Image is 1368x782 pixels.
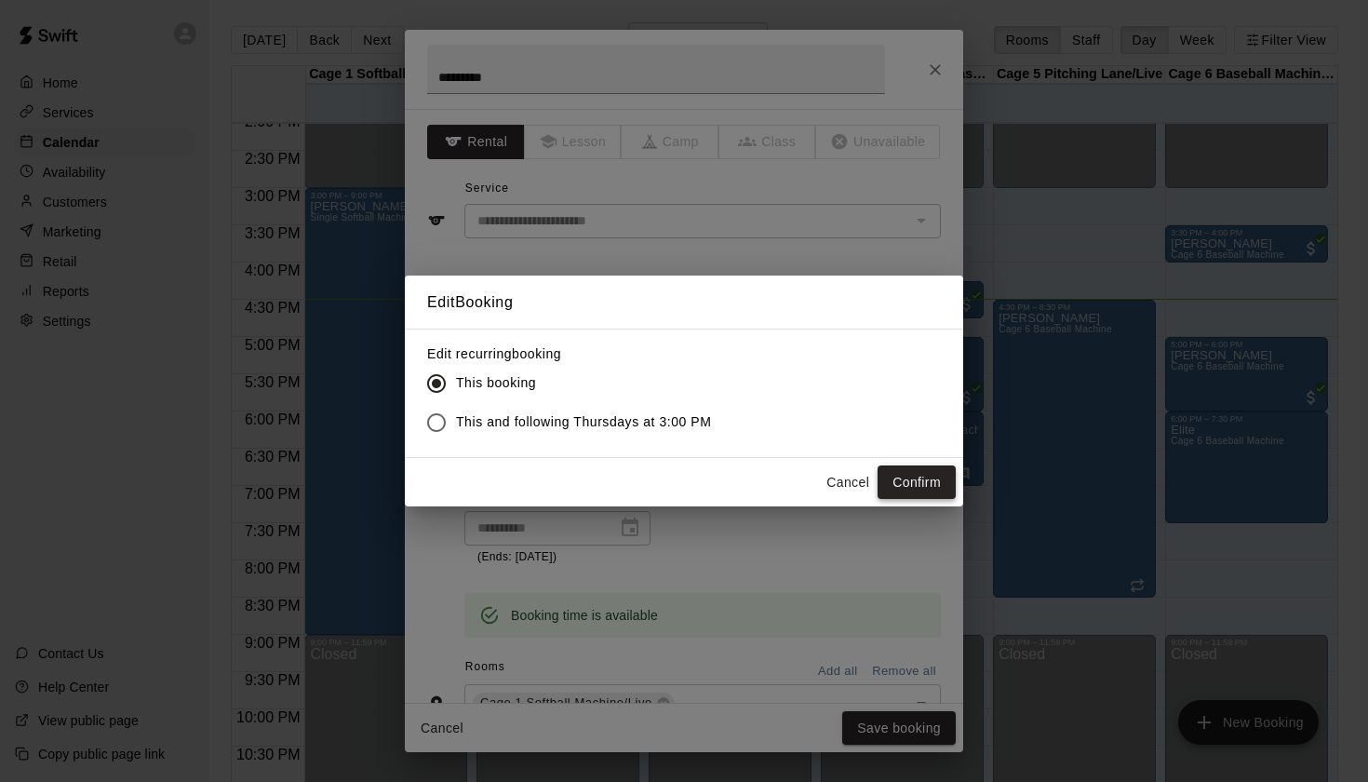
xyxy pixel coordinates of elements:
[878,465,956,500] button: Confirm
[405,276,963,330] h2: Edit Booking
[427,344,727,363] label: Edit recurring booking
[818,465,878,500] button: Cancel
[456,373,536,393] span: This booking
[456,412,712,432] span: This and following Thursdays at 3:00 PM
